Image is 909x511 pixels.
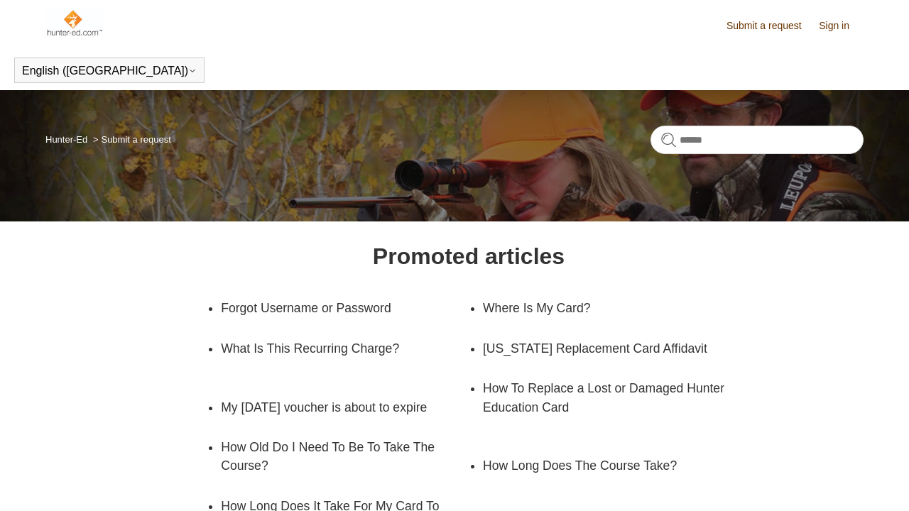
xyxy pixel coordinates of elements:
[221,288,447,328] a: Forgot Username or Password
[221,388,447,427] a: My [DATE] voucher is about to expire
[45,134,90,145] li: Hunter-Ed
[483,368,731,427] a: How To Replace a Lost or Damaged Hunter Education Card
[726,18,816,33] a: Submit a request
[483,288,709,328] a: Where Is My Card?
[483,329,709,368] a: [US_STATE] Replacement Card Affidavit
[221,329,469,368] a: What Is This Recurring Charge?
[221,427,447,486] a: How Old Do I Need To Be To Take The Course?
[45,134,87,145] a: Hunter-Ed
[90,134,171,145] li: Submit a request
[651,126,864,154] input: Search
[373,239,565,273] h1: Promoted articles
[483,446,709,485] a: How Long Does The Course Take?
[45,9,103,37] img: Hunter-Ed Help Center home page
[819,18,864,33] a: Sign in
[22,65,197,77] button: English ([GEOGRAPHIC_DATA])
